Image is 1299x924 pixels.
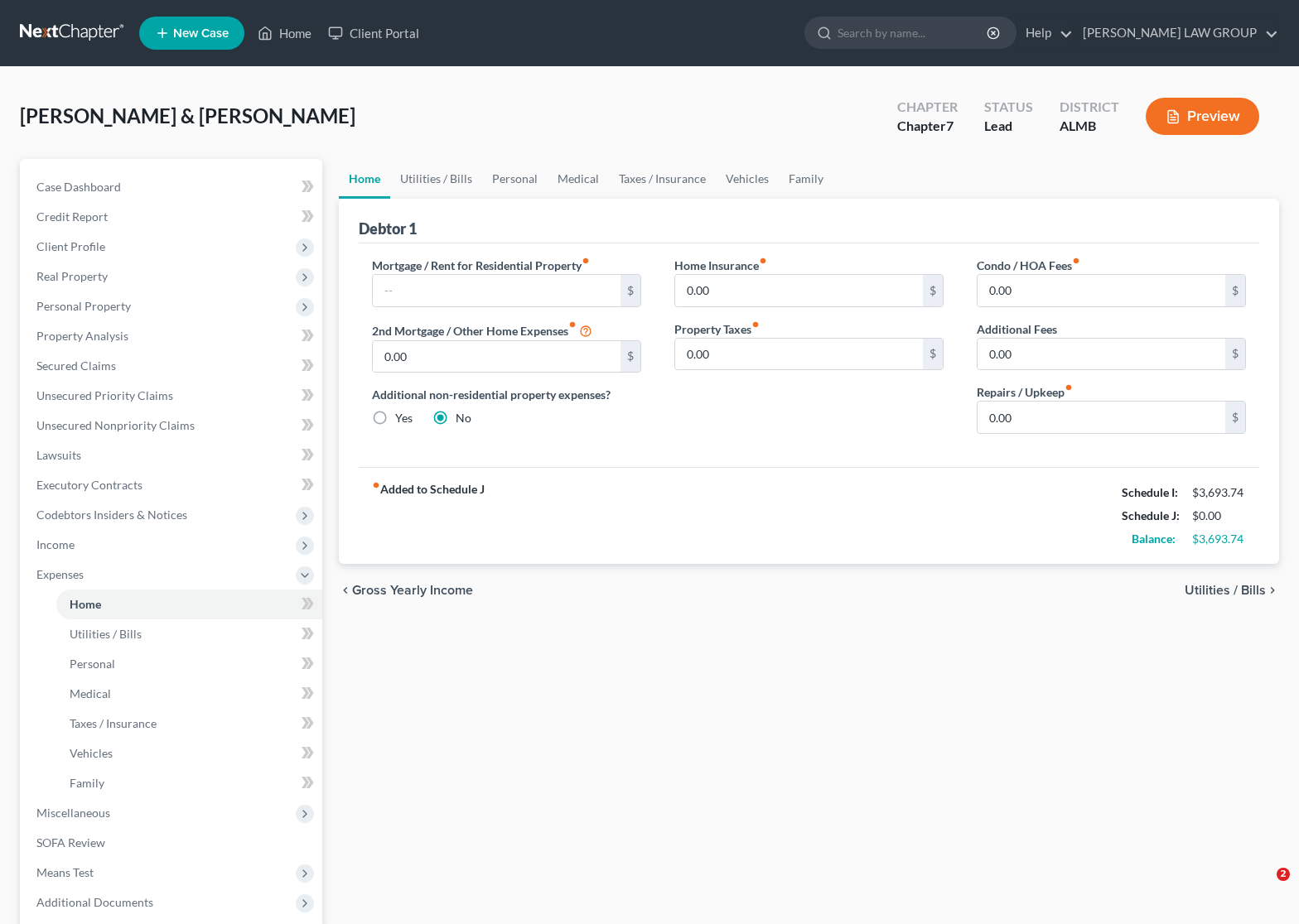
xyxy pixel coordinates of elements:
i: fiber_manual_record [372,481,380,489]
input: -- [675,339,923,370]
a: Help [1017,18,1073,48]
span: Credit Report [36,209,108,224]
a: Medical [56,679,322,709]
span: Miscellaneous [36,806,110,820]
div: Chapter [897,117,958,136]
a: Unsecured Nonpriority Claims [23,411,322,440]
a: Home [339,159,390,199]
a: Credit Report [23,202,322,232]
div: $ [1225,339,1245,370]
span: Family [70,776,104,790]
a: Family [779,159,833,199]
span: Personal Property [36,299,131,313]
strong: Schedule J: [1122,508,1180,522]
div: $ [621,275,640,306]
span: Medical [70,686,111,700]
div: Debtor 1 [359,219,417,238]
input: -- [978,339,1225,370]
span: Taxes / Insurance [70,716,157,730]
span: Executory Contracts [36,478,142,492]
i: chevron_right [1266,584,1279,597]
div: $ [923,275,943,306]
strong: Schedule I: [1122,485,1178,499]
i: fiber_manual_record [1065,383,1073,392]
a: [PERSON_NAME] LAW GROUP [1074,18,1278,48]
div: Chapter [897,98,958,117]
a: Vehicles [716,159,779,199]
div: $3,693.74 [1192,484,1246,501]
div: Lead [984,117,1033,136]
a: Secured Claims [23,351,322,381]
a: Personal [482,159,548,199]
span: Case Dashboard [36,180,121,194]
div: ALMB [1060,117,1119,136]
i: chevron_left [339,584,352,597]
i: fiber_manual_record [759,257,767,265]
span: Home [70,597,101,611]
a: Utilities / Bills [390,159,482,199]
label: No [456,410,471,426]
span: Vehicles [70,746,113,760]
input: Search by name... [838,17,989,48]
a: Unsecured Priority Claims [23,381,322,411]
label: Yes [395,410,413,426]
iframe: Intercom live chat [1243,868,1282,907]
a: Case Dashboard [23,172,322,202]
a: Vehicles [56,739,322,768]
a: Home [56,590,322,619]
span: [PERSON_NAME] & [PERSON_NAME] [20,103,355,128]
a: Taxes / Insurance [56,709,322,739]
span: Means Test [36,865,94,879]
span: 2 [1277,868,1290,881]
a: Lawsuits [23,440,322,470]
div: $ [621,341,640,373]
button: Utilities / Bills chevron_right [1185,584,1279,597]
label: Additional non-residential property expenses? [372,386,641,403]
span: Gross Yearly Income [352,584,473,597]
span: Utilities / Bills [70,627,142,641]
div: Status [984,98,1033,117]
span: New Case [173,27,229,40]
i: fiber_manual_record [1072,257,1080,265]
i: fiber_manual_record [582,257,590,265]
label: 2nd Mortgage / Other Home Expenses [372,320,592,340]
div: $3,693.74 [1192,531,1246,547]
i: fiber_manual_record [568,320,577,329]
strong: Balance: [1132,532,1176,546]
span: Unsecured Nonpriority Claims [36,418,195,432]
span: Property Analysis [36,329,128,343]
span: Real Property [36,269,108,283]
input: -- [978,402,1225,433]
a: Client Portal [320,18,427,48]
label: Mortgage / Rent for Residential Property [372,257,590,274]
div: $ [1225,275,1245,306]
label: Additional Fees [977,320,1057,338]
input: -- [675,275,923,306]
input: -- [373,275,621,306]
span: Income [36,537,75,551]
a: SOFA Review [23,828,322,858]
span: Unsecured Priority Claims [36,388,173,402]
span: Additional Documents [36,895,153,909]
button: chevron_left Gross Yearly Income [339,584,473,597]
div: $0.00 [1192,508,1246,524]
a: Medical [548,159,609,199]
span: Codebtors Insiders & Notices [36,508,187,522]
i: fiber_manual_record [751,320,760,329]
a: Home [249,18,320,48]
button: Preview [1146,98,1259,135]
a: Family [56,768,322,798]
a: Property Analysis [23,321,322,351]
div: $ [923,339,943,370]
span: Utilities / Bills [1185,584,1266,597]
a: Executory Contracts [23,470,322,500]
span: SOFA Review [36,835,105,849]
div: $ [1225,402,1245,433]
span: Secured Claims [36,359,116,373]
a: Taxes / Insurance [609,159,716,199]
label: Condo / HOA Fees [977,257,1080,274]
div: District [1060,98,1119,117]
label: Repairs / Upkeep [977,383,1073,401]
input: -- [978,275,1225,306]
span: Expenses [36,567,84,581]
